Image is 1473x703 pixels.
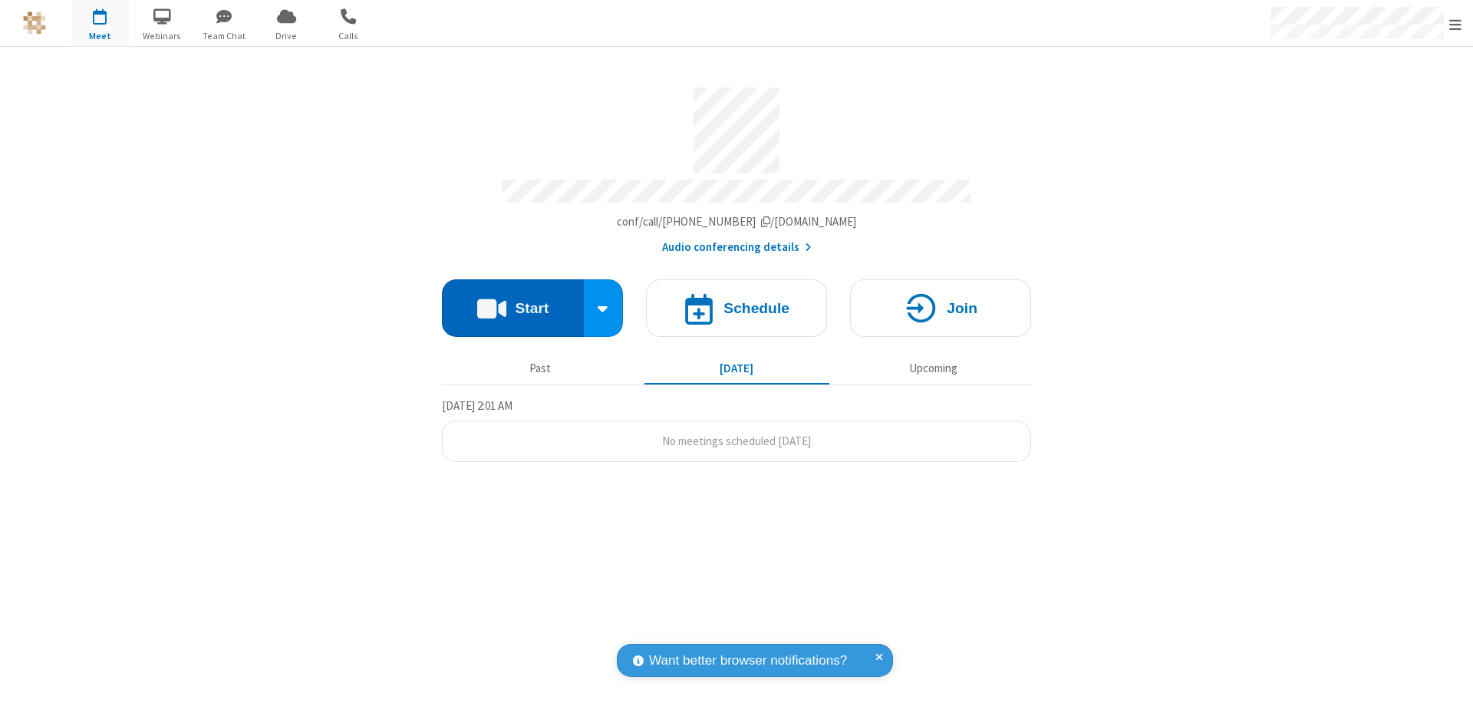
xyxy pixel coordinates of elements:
[841,354,1026,383] button: Upcoming
[662,239,812,256] button: Audio conferencing details
[947,301,977,315] h4: Join
[133,29,191,43] span: Webinars
[23,12,46,35] img: QA Selenium DO NOT DELETE OR CHANGE
[258,29,315,43] span: Drive
[723,301,789,315] h4: Schedule
[448,354,633,383] button: Past
[646,279,827,337] button: Schedule
[442,398,512,413] span: [DATE] 2:01 AM
[320,29,377,43] span: Calls
[442,397,1031,463] section: Today's Meetings
[196,29,253,43] span: Team Chat
[442,76,1031,256] section: Account details
[515,301,549,315] h4: Start
[584,279,624,337] div: Start conference options
[850,279,1031,337] button: Join
[617,214,857,229] span: Copy my meeting room link
[442,279,584,337] button: Start
[662,434,811,448] span: No meetings scheduled [DATE]
[617,213,857,231] button: Copy my meeting room linkCopy my meeting room link
[71,29,129,43] span: Meet
[644,354,829,383] button: [DATE]
[649,651,847,671] span: Want better browser notifications?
